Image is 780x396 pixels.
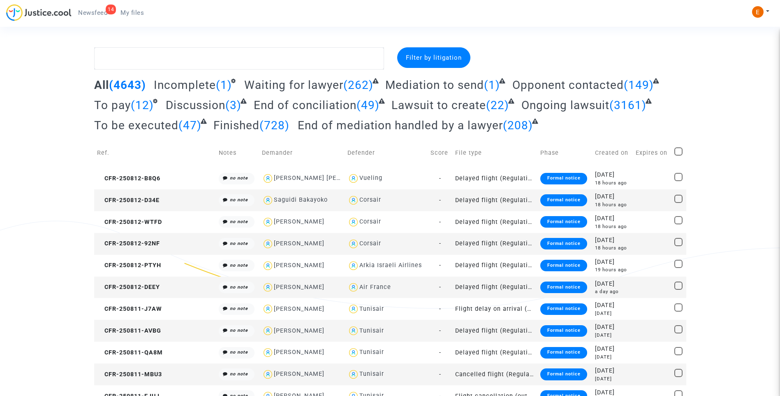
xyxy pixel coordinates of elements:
[230,219,248,224] i: no note
[274,284,324,291] div: [PERSON_NAME]
[595,280,630,289] div: [DATE]
[595,323,630,332] div: [DATE]
[452,233,538,255] td: Delayed flight (Regulation EC 261/2004)
[359,284,391,291] div: Air France
[347,325,359,337] img: icon-user.svg
[595,354,630,361] div: [DATE]
[385,78,484,92] span: Mediation to send
[6,4,72,21] img: jc-logo.svg
[274,349,324,356] div: [PERSON_NAME]
[347,347,359,359] img: icon-user.svg
[452,363,538,385] td: Cancelled flight (Regulation EC 261/2004)
[439,219,441,226] span: -
[540,238,587,249] div: Formal notice
[262,325,274,337] img: icon-user.svg
[230,306,248,311] i: no note
[452,320,538,342] td: Delayed flight (Regulation EC 261/2004)
[359,196,381,203] div: Corsair
[595,345,630,354] div: [DATE]
[97,262,161,269] span: CFR-250812-PTYH
[94,98,131,112] span: To pay
[540,260,587,271] div: Formal notice
[97,305,162,312] span: CFR-250811-J7AW
[595,236,630,245] div: [DATE]
[595,258,630,267] div: [DATE]
[154,78,216,92] span: Incomplete
[262,216,274,228] img: icon-user.svg
[595,214,630,223] div: [DATE]
[347,368,359,380] img: icon-user.svg
[178,119,201,132] span: (47)
[343,78,373,92] span: (262)
[97,371,162,378] span: CFR-250811-MBU3
[94,78,109,92] span: All
[452,255,538,277] td: Delayed flight (Regulation EC 261/2004)
[592,138,633,168] td: Created on
[439,371,441,378] span: -
[94,138,216,168] td: Ref.
[595,288,630,295] div: a day ago
[428,138,452,168] td: Score
[359,218,381,225] div: Corsair
[262,347,274,359] img: icon-user.svg
[439,349,441,356] span: -
[503,119,533,132] span: (208)
[595,375,630,382] div: [DATE]
[230,328,248,333] i: no note
[452,211,538,233] td: Delayed flight (Regulation EC 261/2004)
[406,54,462,61] span: Filter by litigation
[452,189,538,211] td: Delayed flight (Regulation EC 261/2004)
[345,138,428,168] td: Defender
[595,366,630,375] div: [DATE]
[259,119,289,132] span: (728)
[595,310,630,317] div: [DATE]
[106,5,116,14] div: 14
[274,262,324,269] div: [PERSON_NAME]
[359,262,422,269] div: Arkia Israeli Airlines
[540,325,587,337] div: Formal notice
[259,138,345,168] td: Demander
[274,370,324,377] div: [PERSON_NAME]
[540,194,587,206] div: Formal notice
[230,175,248,181] i: no note
[484,78,500,92] span: (1)
[347,216,359,228] img: icon-user.svg
[109,78,146,92] span: (4643)
[347,194,359,206] img: icon-user.svg
[262,194,274,206] img: icon-user.svg
[595,201,630,208] div: 18 hours ago
[262,238,274,250] img: icon-user.svg
[356,98,380,112] span: (49)
[540,368,587,380] div: Formal notice
[439,262,441,269] span: -
[439,240,441,247] span: -
[595,266,630,273] div: 19 hours ago
[262,260,274,272] img: icon-user.svg
[359,305,384,312] div: Tunisair
[486,98,509,112] span: (22)
[359,349,384,356] div: Tunisair
[72,7,114,19] a: 14Newsfeed
[216,138,259,168] td: Notes
[274,240,324,247] div: [PERSON_NAME]
[452,138,538,168] td: File type
[595,332,630,339] div: [DATE]
[274,175,377,182] div: [PERSON_NAME] [PERSON_NAME]
[230,371,248,377] i: no note
[439,327,441,334] span: -
[595,223,630,230] div: 18 hours ago
[254,98,356,112] span: End of conciliation
[78,9,107,16] span: Newsfeed
[216,78,232,92] span: (1)
[114,7,150,19] a: My files
[359,240,381,247] div: Corsair
[752,6,764,18] img: ACg8ocIeiFvHKe4dA5oeRFd_CiCnuxWUEc1A2wYhRJE3TTWt=s96-c
[359,175,382,182] div: Vueling
[230,241,248,246] i: no note
[540,216,587,228] div: Formal notice
[262,282,274,294] img: icon-user.svg
[213,119,259,132] span: Finished
[298,119,503,132] span: End of mediation handled by a lawyer
[230,284,248,290] i: no note
[439,284,441,291] span: -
